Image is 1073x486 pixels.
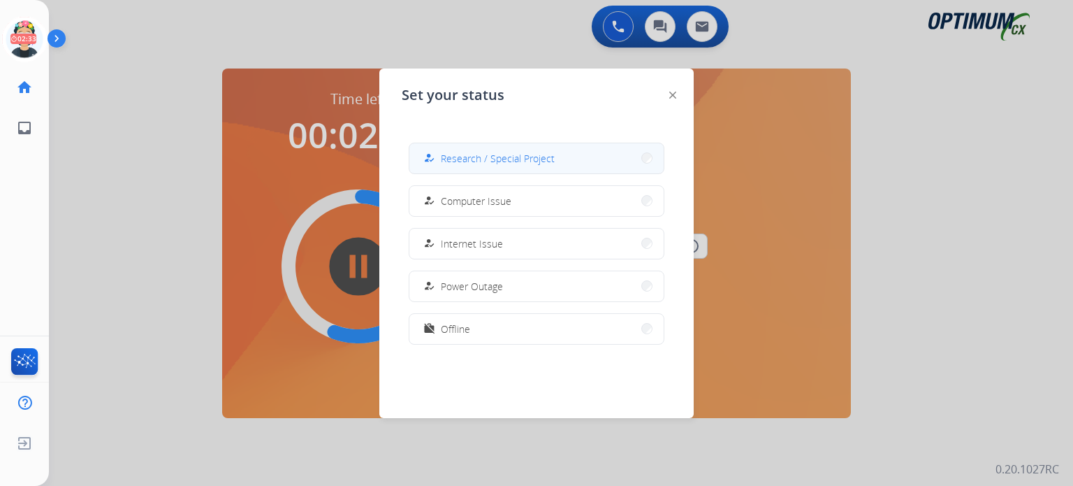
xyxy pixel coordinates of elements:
span: Offline [441,322,470,336]
mat-icon: how_to_reg [423,152,435,164]
mat-icon: inbox [16,120,33,136]
span: Computer Issue [441,194,511,208]
p: 0.20.1027RC [995,461,1059,478]
button: Internet Issue [409,229,664,259]
mat-icon: how_to_reg [423,238,435,250]
button: Offline [409,314,664,344]
mat-icon: work_off [423,323,435,335]
span: Research / Special Project [441,151,555,166]
button: Computer Issue [409,186,664,216]
mat-icon: how_to_reg [423,280,435,292]
span: Internet Issue [441,236,503,251]
mat-icon: home [16,79,33,96]
img: close-button [669,92,676,99]
button: Power Outage [409,271,664,301]
span: Power Outage [441,279,503,294]
button: Research / Special Project [409,143,664,173]
span: Set your status [402,85,504,105]
mat-icon: how_to_reg [423,195,435,207]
